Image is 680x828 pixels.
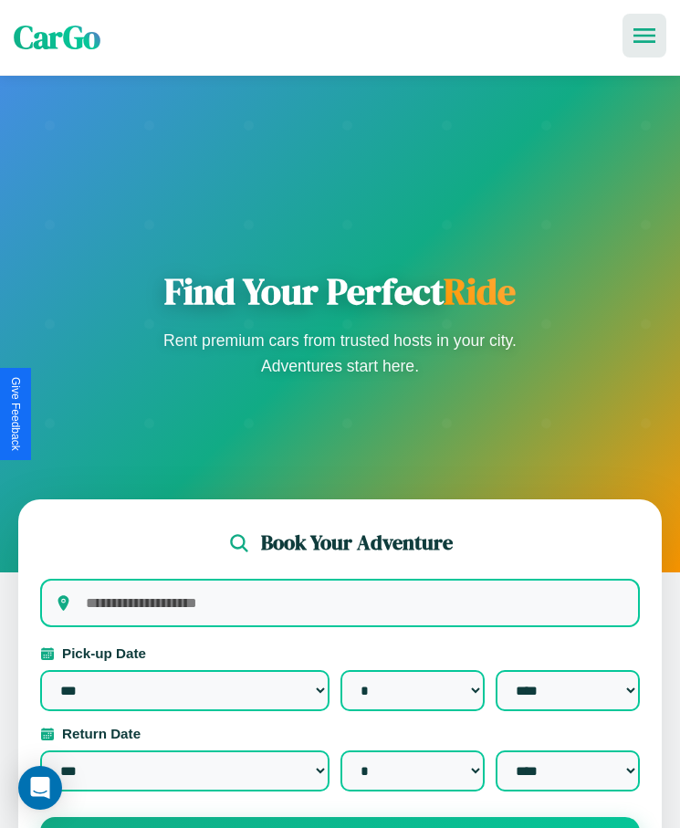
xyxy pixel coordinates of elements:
div: Open Intercom Messenger [18,766,62,810]
h2: Book Your Adventure [261,529,453,557]
label: Return Date [40,726,640,741]
div: Give Feedback [9,377,22,451]
h1: Find Your Perfect [158,269,523,313]
span: Ride [444,267,516,316]
label: Pick-up Date [40,645,640,661]
p: Rent premium cars from trusted hosts in your city. Adventures start here. [158,328,523,379]
span: CarGo [14,16,100,59]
